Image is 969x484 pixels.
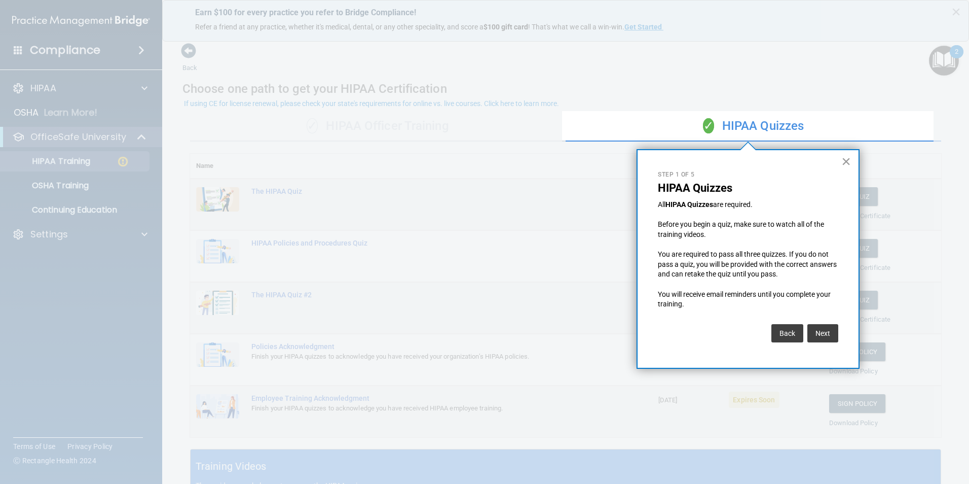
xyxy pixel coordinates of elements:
[703,118,714,133] span: ✓
[658,220,838,239] p: Before you begin a quiz, make sure to watch all of the training videos.
[658,250,838,280] p: You are required to pass all three quizzes. If you do not pass a quiz, you will be provided with ...
[658,182,838,195] p: HIPAA Quizzes
[771,324,803,342] button: Back
[566,111,941,142] div: HIPAA Quizzes
[658,290,838,309] p: You will receive email reminders until you complete your training.
[807,324,838,342] button: Next
[665,200,713,209] strong: HIPAA Quizzes
[658,170,838,179] p: Step 1 of 5
[713,200,753,209] span: are required.
[658,200,665,209] span: All
[841,153,851,169] button: Close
